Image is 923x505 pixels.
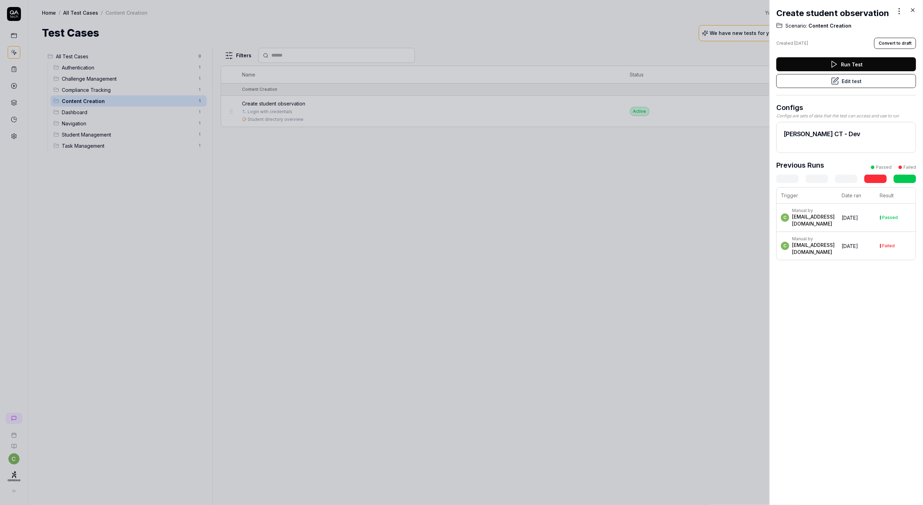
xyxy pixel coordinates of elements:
[776,74,916,88] button: Edit test
[776,7,889,20] h2: Create student observation
[837,188,876,204] th: Date ran
[882,244,895,248] div: Failed
[792,213,835,227] div: [EMAIL_ADDRESS][DOMAIN_NAME]
[785,22,807,29] span: Scenario:
[882,215,898,220] div: Passed
[842,243,858,249] time: [DATE]
[842,215,858,221] time: [DATE]
[903,164,916,170] div: Failed
[776,113,916,119] div: Configs are sets of data that the test can access and use to run
[777,188,837,204] th: Trigger
[792,242,835,256] div: [EMAIL_ADDRESS][DOMAIN_NAME]
[776,40,808,46] div: Created
[776,57,916,71] button: Run Test
[794,41,808,46] time: [DATE]
[776,102,916,113] h3: Configs
[792,208,835,213] div: Manual by
[792,236,835,242] div: Manual by
[781,242,789,250] span: c
[807,22,851,29] span: Content Creation
[776,160,824,170] h3: Previous Runs
[874,38,916,49] button: Convert to draft
[784,129,909,139] h2: [PERSON_NAME] CT - Dev
[876,188,916,204] th: Result
[876,164,892,170] div: Passed
[781,213,789,222] span: c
